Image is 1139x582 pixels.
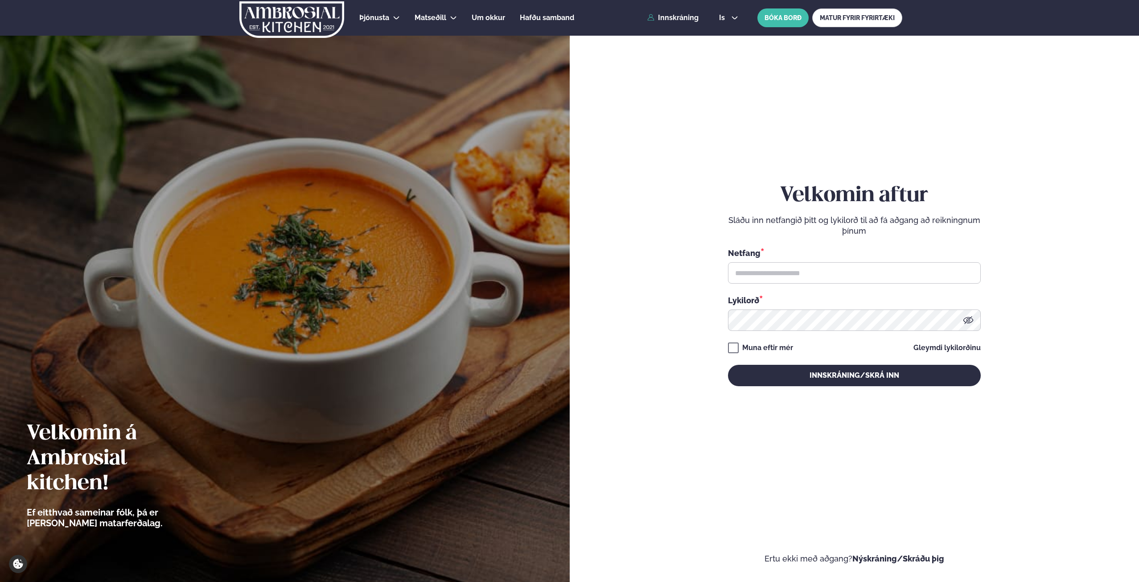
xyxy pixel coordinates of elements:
[415,13,446,22] span: Matseðill
[238,1,345,38] img: logo
[472,12,505,23] a: Um okkur
[27,421,212,496] h2: Velkomin á Ambrosial kitchen!
[9,555,27,573] a: Cookie settings
[728,247,981,259] div: Netfang
[719,14,728,21] span: is
[913,344,981,351] a: Gleymdi lykilorðinu
[728,294,981,306] div: Lykilorð
[359,13,389,22] span: Þjónusta
[27,507,212,528] p: Ef eitthvað sameinar fólk, þá er [PERSON_NAME] matarferðalag.
[728,365,981,386] button: Innskráning/Skrá inn
[852,554,944,563] a: Nýskráning/Skráðu þig
[728,215,981,236] p: Sláðu inn netfangið þitt og lykilorð til að fá aðgang að reikningnum þínum
[757,8,809,27] button: BÓKA BORÐ
[359,12,389,23] a: Þjónusta
[472,13,505,22] span: Um okkur
[647,14,699,22] a: Innskráning
[728,183,981,208] h2: Velkomin aftur
[712,14,745,21] button: is
[415,12,446,23] a: Matseðill
[520,13,574,22] span: Hafðu samband
[812,8,902,27] a: MATUR FYRIR FYRIRTÆKI
[520,12,574,23] a: Hafðu samband
[596,553,1113,564] p: Ertu ekki með aðgang?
